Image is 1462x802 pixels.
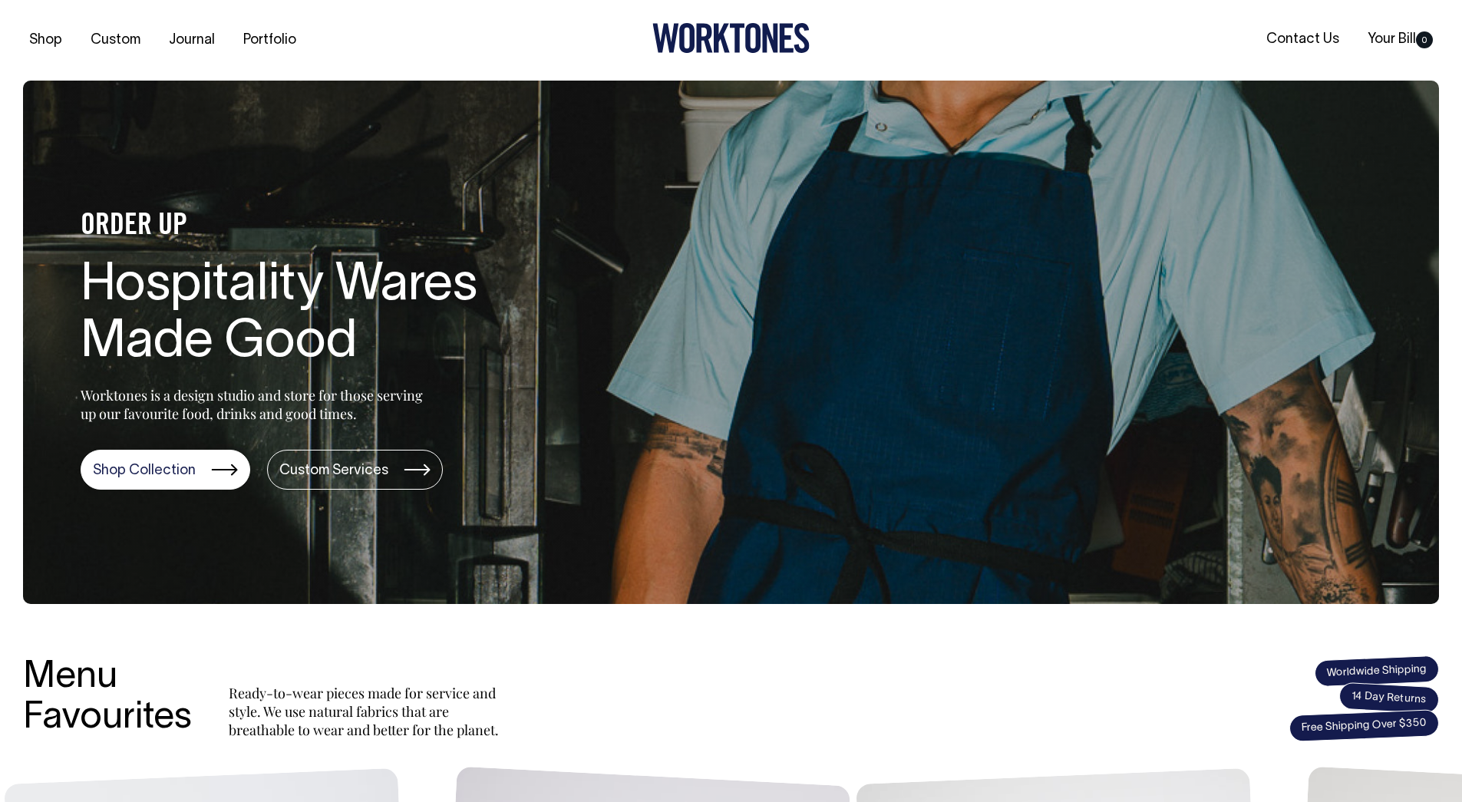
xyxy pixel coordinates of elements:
[23,28,68,53] a: Shop
[1260,27,1345,52] a: Contact Us
[1289,709,1439,742] span: Free Shipping Over $350
[81,210,572,243] h4: ORDER UP
[81,450,250,490] a: Shop Collection
[81,258,572,373] h1: Hospitality Wares Made Good
[23,658,192,739] h3: Menu Favourites
[163,28,221,53] a: Journal
[1314,655,1439,687] span: Worldwide Shipping
[1416,31,1433,48] span: 0
[237,28,302,53] a: Portfolio
[267,450,443,490] a: Custom Services
[81,386,430,423] p: Worktones is a design studio and store for those serving up our favourite food, drinks and good t...
[229,684,505,739] p: Ready-to-wear pieces made for service and style. We use natural fabrics that are breathable to we...
[1338,682,1440,715] span: 14 Day Returns
[84,28,147,53] a: Custom
[1361,27,1439,52] a: Your Bill0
